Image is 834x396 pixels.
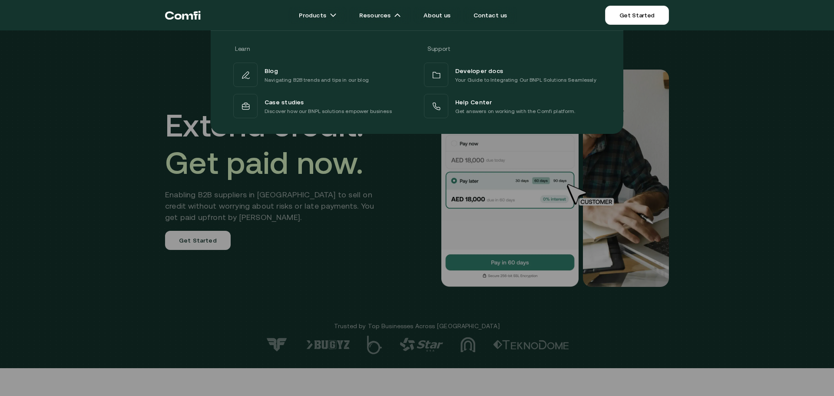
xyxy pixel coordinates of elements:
span: Developer docs [455,65,503,76]
a: Productsarrow icons [288,7,347,24]
a: Resourcesarrow icons [349,7,411,24]
p: Get answers on working with the Comfi platform. [455,107,576,116]
p: Navigating B2B trends and tips in our blog [265,76,369,84]
a: Developer docsYour Guide to Integrating Our BNPL Solutions Seamlessly [422,61,602,89]
span: Support [427,45,450,52]
a: About us [413,7,461,24]
a: Return to the top of the Comfi home page [165,2,201,28]
span: Blog [265,65,278,76]
p: Your Guide to Integrating Our BNPL Solutions Seamlessly [455,76,596,84]
img: arrow icons [394,12,401,19]
a: Case studiesDiscover how our BNPL solutions empower business [232,92,412,120]
a: BlogNavigating B2B trends and tips in our blog [232,61,412,89]
a: Get Started [605,6,669,25]
span: Help Center [455,97,492,107]
a: Contact us [463,7,518,24]
span: Learn [235,45,250,52]
p: Discover how our BNPL solutions empower business [265,107,392,116]
a: Help CenterGet answers on working with the Comfi platform. [422,92,602,120]
img: arrow icons [330,12,337,19]
span: Case studies [265,97,304,107]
